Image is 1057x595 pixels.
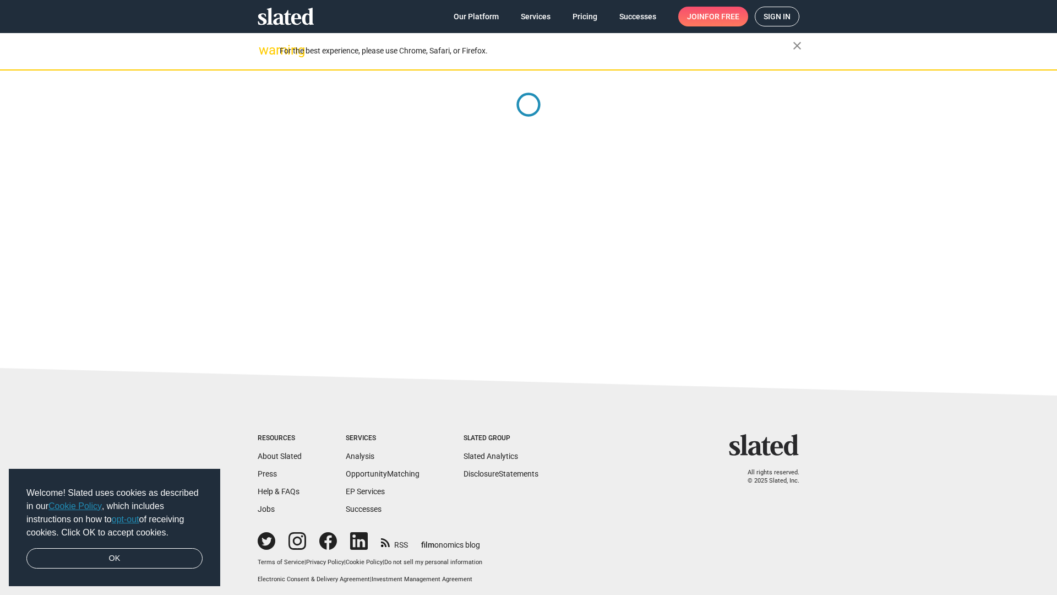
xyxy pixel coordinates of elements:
[464,434,538,443] div: Slated Group
[573,7,597,26] span: Pricing
[512,7,559,26] a: Services
[736,469,799,485] p: All rights reserved. © 2025 Slated, Inc.
[258,559,304,566] a: Terms of Service
[280,44,793,58] div: For the best experience, please use Chrome, Safari, or Firefox.
[304,559,306,566] span: |
[687,7,739,26] span: Join
[705,7,739,26] span: for free
[764,7,791,26] span: Sign in
[346,469,419,478] a: OpportunityMatching
[258,434,302,443] div: Resources
[464,469,538,478] a: DisclosureStatements
[611,7,665,26] a: Successes
[26,486,203,539] span: Welcome! Slated uses cookies as described in our , which includes instructions on how to of recei...
[9,469,220,587] div: cookieconsent
[306,559,344,566] a: Privacy Policy
[445,7,508,26] a: Our Platform
[619,7,656,26] span: Successes
[383,559,384,566] span: |
[370,576,372,583] span: |
[112,515,139,524] a: opt-out
[258,469,277,478] a: Press
[344,559,346,566] span: |
[258,487,299,496] a: Help & FAQs
[259,44,272,57] mat-icon: warning
[258,505,275,513] a: Jobs
[346,505,382,513] a: Successes
[381,533,408,550] a: RSS
[372,576,472,583] a: Investment Management Agreement
[564,7,606,26] a: Pricing
[755,7,799,26] a: Sign in
[464,452,518,461] a: Slated Analytics
[521,7,551,26] span: Services
[791,39,804,52] mat-icon: close
[346,487,385,496] a: EP Services
[258,452,302,461] a: About Slated
[258,576,370,583] a: Electronic Consent & Delivery Agreement
[421,531,480,550] a: filmonomics blog
[346,559,383,566] a: Cookie Policy
[454,7,499,26] span: Our Platform
[421,540,434,549] span: film
[48,501,102,511] a: Cookie Policy
[26,548,203,569] a: dismiss cookie message
[678,7,748,26] a: Joinfor free
[346,452,374,461] a: Analysis
[346,434,419,443] div: Services
[384,559,482,567] button: Do not sell my personal information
